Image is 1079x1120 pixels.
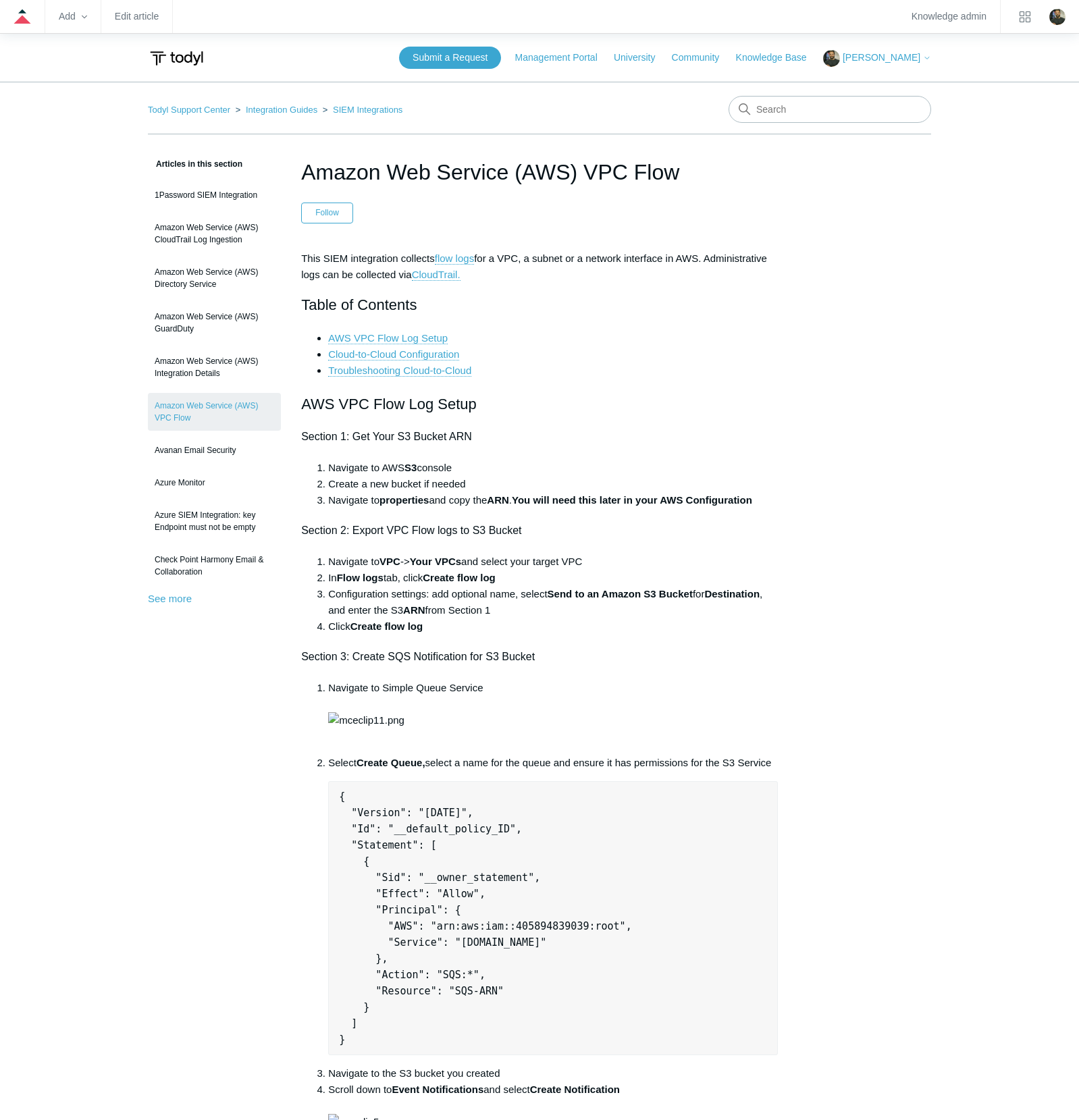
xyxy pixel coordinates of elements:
strong: VPC [379,556,400,567]
a: Amazon Web Service (AWS) Integration Details [148,348,281,386]
a: CloudTrail. [412,269,460,281]
a: Knowledge admin [912,13,986,20]
strong: Flow logs [337,572,384,583]
strong: ARN [403,604,425,616]
pre: { "Version": "[DATE]", "Id": "__default_policy_ID", "Statement": [ { "Sid": "__owner_statement", ... [328,781,778,1055]
a: Troubleshooting Cloud-to-Cloud [328,365,471,377]
strong: Create flow log [423,572,496,583]
a: Azure Monitor [148,470,281,496]
strong: Create Queue, [357,757,425,768]
a: Submit a Request [399,47,501,69]
h4: Section 2: Export VPC Flow logs to S3 Bucket [301,522,778,539]
a: Knowledge Base [736,51,820,65]
a: Avanan Email Security [148,437,281,463]
li: Navigate to and copy the . [328,492,778,508]
p: Select select a name for the queue and ensure it has permissions for the S3 Service [328,755,778,771]
span: [PERSON_NAME] [843,52,920,63]
li: Integration Guides [233,105,320,115]
a: Cloud-to-Cloud Configuration [328,348,459,361]
a: Integration Guides [246,105,317,115]
a: University [614,51,668,65]
img: user avatar [1049,9,1065,25]
button: Follow Article [301,203,353,223]
a: Amazon Web Service (AWS) GuardDuty [148,304,281,342]
li: Navigate to -> and select your target VPC [328,554,778,570]
li: SIEM Integrations [320,105,403,115]
a: Community [672,51,733,65]
a: Check Point Harmony Email & Collaboration [148,547,281,585]
h1: Amazon Web Service (AWS) VPC Flow [301,156,778,188]
strong: properties [379,494,429,506]
h4: Section 1: Get Your S3 Bucket ARN [301,428,778,446]
li: Create a new bucket if needed [328,476,778,492]
a: Amazon Web Service (AWS) Directory Service [148,259,281,297]
input: Search [729,96,931,123]
a: Amazon Web Service (AWS) CloudTrail Log Ingestion [148,215,281,252]
span: Articles in this section [148,159,242,169]
a: See more [148,593,192,604]
zd-hc-trigger: Click your profile icon to open the profile menu [1049,9,1065,25]
li: Configuration settings: add optional name, select for , and enter the S3 from Section 1 [328,586,778,618]
strong: ARN [487,494,509,506]
li: Click [328,618,778,635]
a: Amazon Web Service (AWS) VPC Flow [148,393,281,431]
a: 1Password SIEM Integration [148,182,281,208]
a: Edit article [115,13,159,20]
li: In tab, click [328,570,778,586]
a: AWS VPC Flow Log Setup [328,332,448,344]
p: This SIEM integration collects for a VPC, a subnet or a network interface in AWS. Administrative ... [301,250,778,283]
strong: Create flow log [350,620,423,632]
zd-hc-trigger: Add [59,13,87,20]
a: Azure SIEM Integration: key Endpoint must not be empty [148,502,281,540]
h2: AWS VPC Flow Log Setup [301,392,778,416]
a: SIEM Integrations [333,105,402,115]
a: Management Portal [515,51,611,65]
li: Todyl Support Center [148,105,233,115]
h4: Section 3: Create SQS Notification for S3 Bucket [301,648,778,666]
li: Navigate to AWS console [328,460,778,476]
button: [PERSON_NAME] [823,50,931,67]
img: mceclip11.png [328,712,404,728]
strong: You will need this later in your AWS Configuration [512,494,752,506]
li: Navigate to Simple Queue Service [328,680,778,745]
a: Todyl Support Center [148,105,230,115]
strong: Send to an Amazon S3 Bucket [548,588,693,599]
h2: Table of Contents [301,293,778,317]
div: Navigate to the S3 bucket you created [328,1065,778,1082]
img: Todyl Support Center Help Center home page [148,46,205,71]
a: flow logs [435,252,474,265]
strong: Event Notifications [392,1084,483,1095]
strong: Your VPCs [410,556,461,567]
strong: Create Notification [530,1084,620,1095]
strong: Destination [704,588,760,599]
strong: S3 [404,462,417,473]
